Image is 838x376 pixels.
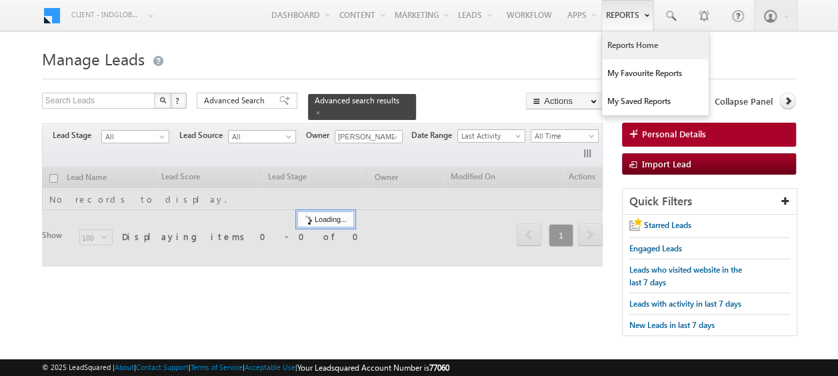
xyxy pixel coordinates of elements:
span: Collapse Panel [715,95,773,107]
span: All [102,131,165,143]
a: All [228,130,296,143]
span: Owner [306,129,335,141]
span: Lead Source [179,129,228,141]
a: About [115,363,134,371]
button: Actions [526,93,603,109]
span: Your Leadsquared Account Number is [297,363,449,373]
a: Acceptable Use [245,363,295,371]
span: ? [175,95,181,106]
span: All [229,131,292,143]
a: Last Activity [457,129,525,143]
a: My Saved Reports [602,87,709,115]
a: Personal Details [622,123,796,147]
span: Lead Stage [53,129,101,141]
button: ? [171,93,187,109]
span: Import Lead [642,158,691,169]
a: All Time [531,129,599,143]
span: Leads who visited website in the last 7 days [629,265,742,287]
span: Date Range [411,129,457,141]
span: All Time [531,130,595,142]
a: Terms of Service [191,363,243,371]
a: Reports Home [602,31,709,59]
span: Personal Details [642,128,706,140]
img: Search [159,97,166,103]
span: Advanced search results [315,95,399,105]
span: Manage Leads [42,48,145,69]
span: © 2025 LeadSquared | | | | | [42,361,449,374]
div: Quick Filters [623,189,797,215]
span: Starred Leads [644,220,691,230]
div: Loading... [297,211,354,227]
span: New Leads in last 7 days [629,320,715,330]
a: Show All Items [385,131,401,144]
span: Engaged Leads [629,243,682,253]
span: 77060 [429,363,449,373]
input: Type to Search [335,130,403,143]
a: Contact Support [136,363,189,371]
a: All [101,130,169,143]
span: Leads with activity in last 7 days [629,299,741,309]
span: Client - indglobal1 (77060) [71,8,141,21]
span: Advanced Search [204,95,269,107]
a: My Favourite Reports [602,59,709,87]
span: Last Activity [458,130,521,142]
